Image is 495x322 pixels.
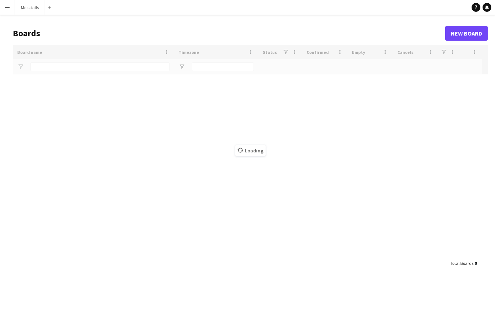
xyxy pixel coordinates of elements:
[475,260,477,266] span: 0
[235,145,266,156] span: Loading
[13,28,445,39] h1: Boards
[450,256,477,270] div: :
[15,0,45,15] button: Mocktails
[445,26,488,41] a: New Board
[450,260,473,266] span: Total Boards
